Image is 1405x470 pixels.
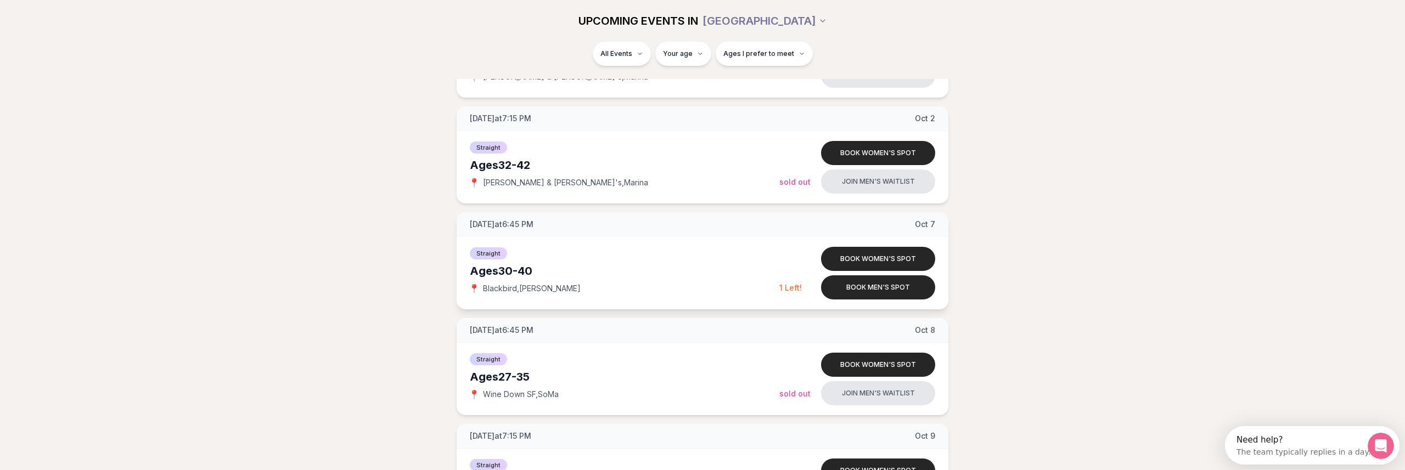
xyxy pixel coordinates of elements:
span: Blackbird , [PERSON_NAME] [483,283,581,294]
span: Sold Out [779,389,811,398]
button: Ages I prefer to meet [716,42,813,66]
div: Ages 27-35 [470,369,779,384]
span: Oct 7 [915,219,935,230]
span: [DATE] at 7:15 PM [470,113,531,124]
span: 📍 [470,284,479,293]
span: Straight [470,353,507,365]
span: All Events [600,49,632,58]
button: Book women's spot [821,353,935,377]
button: Your age [655,42,711,66]
button: All Events [593,42,651,66]
span: 1 Left! [779,283,802,292]
button: Book women's spot [821,141,935,165]
div: The team typically replies in a day. [12,18,145,30]
span: Sold Out [779,177,811,186]
span: Oct 8 [915,325,935,336]
button: [GEOGRAPHIC_DATA] [702,9,827,33]
div: Ages 30-40 [470,263,779,279]
button: Join men's waitlist [821,381,935,405]
button: Join men's waitlist [821,169,935,194]
span: Your age [663,49,693,58]
div: Open Intercom Messenger [4,4,178,35]
span: [PERSON_NAME] & [PERSON_NAME]'s , Marina [483,177,648,188]
iframe: Intercom live chat discovery launcher [1225,426,1400,465]
div: Need help? [12,9,145,18]
div: Ages 32-42 [470,157,779,173]
span: 📍 [470,390,479,399]
iframe: Intercom live chat [1368,433,1394,459]
span: Straight [470,247,507,259]
span: UPCOMING EVENTS IN [578,13,698,29]
span: [DATE] at 6:45 PM [470,219,533,230]
button: Book women's spot [821,247,935,271]
span: Ages I prefer to meet [723,49,794,58]
span: [DATE] at 7:15 PM [470,431,531,441]
span: Wine Down SF , SoMa [483,389,559,400]
span: Straight [470,141,507,154]
span: 📍 [470,72,479,81]
button: Book men's spot [821,275,935,299]
span: Oct 9 [915,431,935,441]
span: 📍 [470,178,479,187]
span: Oct 2 [915,113,935,124]
span: [DATE] at 6:45 PM [470,325,533,336]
